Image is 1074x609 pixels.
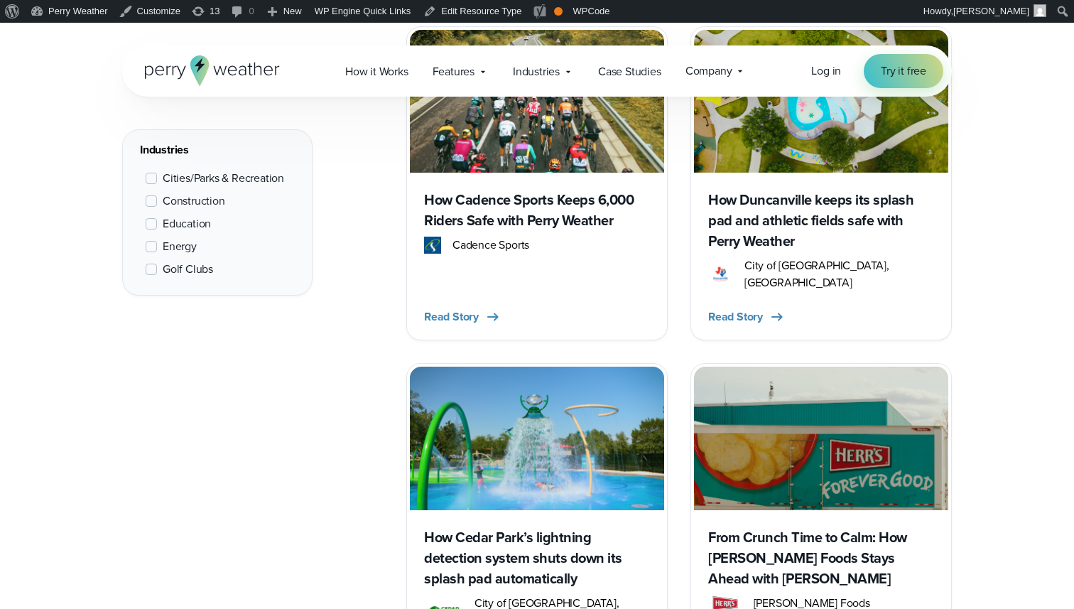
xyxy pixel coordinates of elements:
span: [PERSON_NAME] [953,6,1029,16]
span: Cities/Parks & Recreation [163,170,284,187]
img: cadence_sports_logo [424,237,441,254]
h3: How Cedar Park’s lightning detection system shuts down its splash pad automatically [424,527,650,589]
span: Read Story [708,308,763,325]
a: Log in [811,63,841,80]
a: How it Works [333,57,421,86]
a: Duncanville Splash Pad How Duncanville keeps its splash pad and athletic fields safe with Perry W... [690,26,952,340]
span: Industries [513,63,560,80]
span: Golf Clubs [163,261,213,278]
img: Herr's Foods [694,367,948,510]
h3: From Crunch Time to Calm: How [PERSON_NAME] Foods Stays Ahead with [PERSON_NAME] [708,527,934,589]
span: Case Studies [598,63,661,80]
a: Case Studies [586,57,673,86]
div: Industries [140,141,295,158]
button: Read Story [708,308,786,325]
span: Read Story [424,308,479,325]
span: Energy [163,238,197,255]
span: Features [433,63,474,80]
h3: How Duncanville keeps its splash pad and athletic fields safe with Perry Weather [708,190,934,252]
span: Try it free [881,63,926,80]
span: City of [GEOGRAPHIC_DATA], [GEOGRAPHIC_DATA] [744,257,934,291]
img: City of Duncanville Logo [708,266,733,283]
span: How it Works [345,63,408,80]
span: Company [685,63,732,80]
a: Try it free [864,54,943,88]
span: Construction [163,193,225,210]
div: OK [554,7,563,16]
img: Duncanville Splash Pad [694,30,948,173]
img: Cadence Sports Texas Bike MS 150 [410,30,664,173]
h3: How Cadence Sports Keeps 6,000 Riders Safe with Perry Weather [424,190,650,231]
button: Read Story [424,308,501,325]
a: Cadence Sports Texas Bike MS 150 How Cadence Sports Keeps 6,000 Riders Safe with Perry Weather ca... [406,26,668,340]
span: Log in [811,63,841,79]
span: Cadence Sports [452,237,529,254]
span: Education [163,215,211,232]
